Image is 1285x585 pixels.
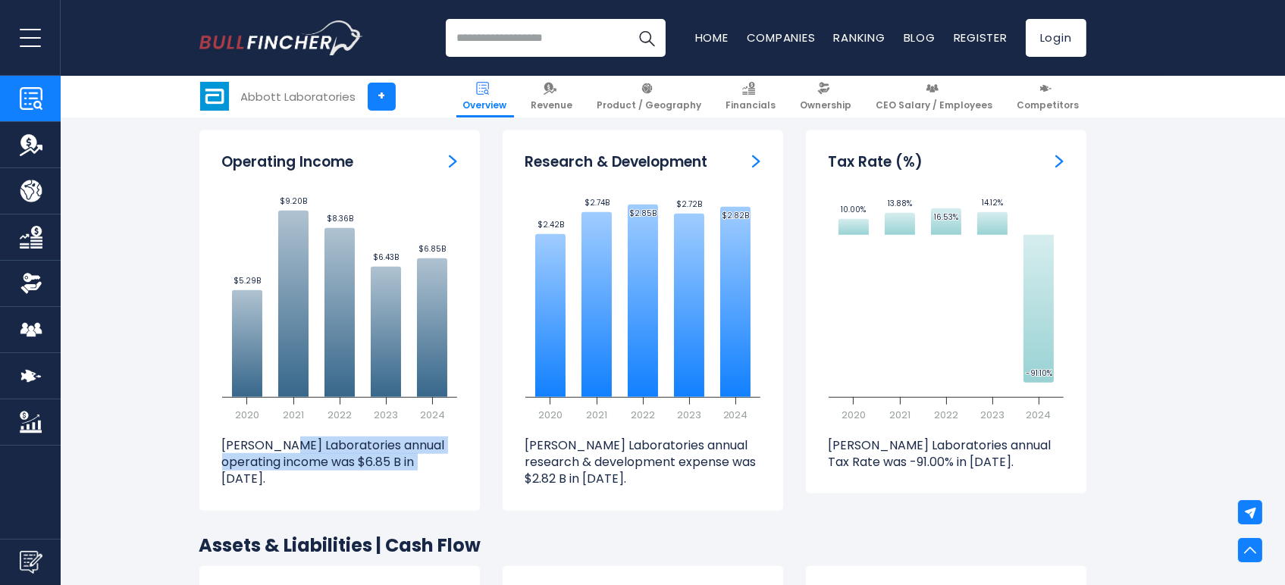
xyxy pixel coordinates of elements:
[829,437,1064,471] p: [PERSON_NAME] Laboratories annual Tax Rate was -91.00% in [DATE].
[829,153,923,172] h3: Tax Rate (%)
[584,197,609,208] text: $2.74B
[199,533,1086,557] h2: Assets & Liabilities | Cash Flow
[283,408,304,422] text: 2021
[888,198,912,209] text: 13.88%
[597,99,702,111] span: Product / Geography
[374,408,398,422] text: 2023
[1011,76,1086,117] a: Competitors
[222,153,354,172] h3: Operating Income
[676,199,702,210] text: $2.72B
[1025,368,1052,379] text: -91.10%
[456,76,514,117] a: Overview
[841,408,865,422] text: 2020
[982,197,1003,208] text: 14.12%
[1017,99,1080,111] span: Competitors
[531,99,573,111] span: Revenue
[904,30,936,45] a: Blog
[934,408,958,422] text: 2022
[841,204,866,215] text: 10.00%
[368,83,396,111] a: +
[1026,19,1086,57] a: Login
[199,20,362,55] a: Go to homepage
[1055,153,1064,169] a: Tax Rate
[586,408,607,422] text: 2021
[20,272,42,295] img: Ownership
[449,153,457,169] a: Operating Income
[525,76,580,117] a: Revenue
[591,76,709,117] a: Product / Geography
[628,19,666,57] button: Search
[525,437,760,488] p: [PERSON_NAME] Laboratories annual research & development expense was $2.82 B in [DATE].
[200,82,229,111] img: ABT logo
[373,252,399,263] text: $6.43B
[280,196,307,207] text: $9.20B
[889,408,910,422] text: 2021
[199,20,363,55] img: Bullfincher logo
[719,76,783,117] a: Financials
[933,211,957,223] text: 16.53%
[876,99,993,111] span: CEO Salary / Employees
[525,153,708,172] h3: Research & Development
[752,153,760,169] a: Research & Development
[199,98,1086,121] h2: Income Statement
[629,208,657,219] text: $2.85B
[419,408,444,422] text: 2024
[538,408,562,422] text: 2020
[326,213,353,224] text: $8.36B
[954,30,1008,45] a: Register
[794,76,859,117] a: Ownership
[870,76,1000,117] a: CEO Salary / Employees
[747,30,816,45] a: Companies
[695,30,729,45] a: Home
[722,210,749,221] text: $2.82B
[726,99,776,111] span: Financials
[1026,408,1051,422] text: 2024
[233,275,261,286] text: $5.29B
[801,99,852,111] span: Ownership
[980,408,1004,422] text: 2023
[234,408,259,422] text: 2020
[722,408,747,422] text: 2024
[537,219,563,230] text: $2.42B
[418,243,446,255] text: $6.85B
[677,408,701,422] text: 2023
[241,88,356,105] div: Abbott Laboratories
[834,30,885,45] a: Ranking
[328,408,352,422] text: 2022
[631,408,655,422] text: 2022
[463,99,507,111] span: Overview
[222,437,457,488] p: [PERSON_NAME] Laboratories annual operating income was $6.85 B in [DATE].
